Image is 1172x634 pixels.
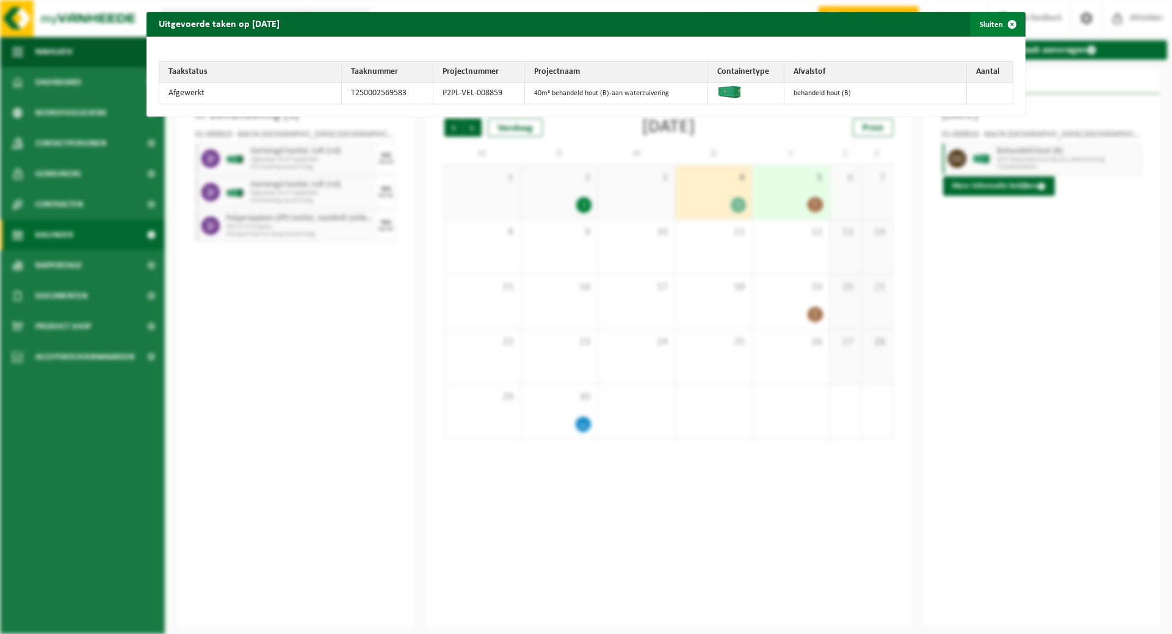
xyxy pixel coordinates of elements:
[433,62,525,83] th: Projectnummer
[708,62,784,83] th: Containertype
[525,83,707,104] td: 40m³ behandeld hout (B)-aan waterzuivering
[433,83,525,104] td: P2PL-VEL-008859
[146,12,292,35] h2: Uitgevoerde taken op [DATE]
[159,62,342,83] th: Taakstatus
[525,62,707,83] th: Projectnaam
[342,83,433,104] td: T250002569583
[784,62,967,83] th: Afvalstof
[970,12,1024,37] button: Sluiten
[784,83,967,104] td: behandeld hout (B)
[159,83,342,104] td: Afgewerkt
[967,62,1013,83] th: Aantal
[342,62,433,83] th: Taaknummer
[717,86,742,98] img: HK-XC-40-GN-00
